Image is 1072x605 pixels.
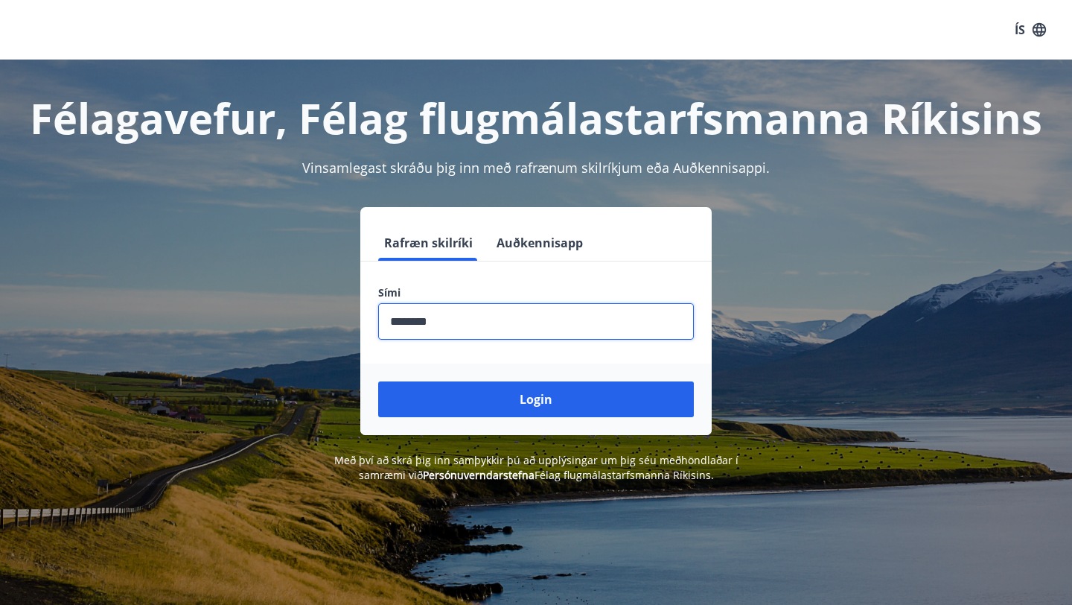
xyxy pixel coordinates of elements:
[491,225,589,261] button: Auðkennisapp
[18,89,1054,146] h1: Félagavefur, Félag flugmálastarfsmanna Ríkisins
[378,225,479,261] button: Rafræn skilríki
[423,468,535,482] a: Persónuverndarstefna
[1006,16,1054,43] button: ÍS
[378,381,694,417] button: Login
[378,285,694,300] label: Sími
[334,453,738,482] span: Með því að skrá þig inn samþykkir þú að upplýsingar um þig séu meðhöndlaðar í samræmi við Félag f...
[302,159,770,177] span: Vinsamlegast skráðu þig inn með rafrænum skilríkjum eða Auðkennisappi.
